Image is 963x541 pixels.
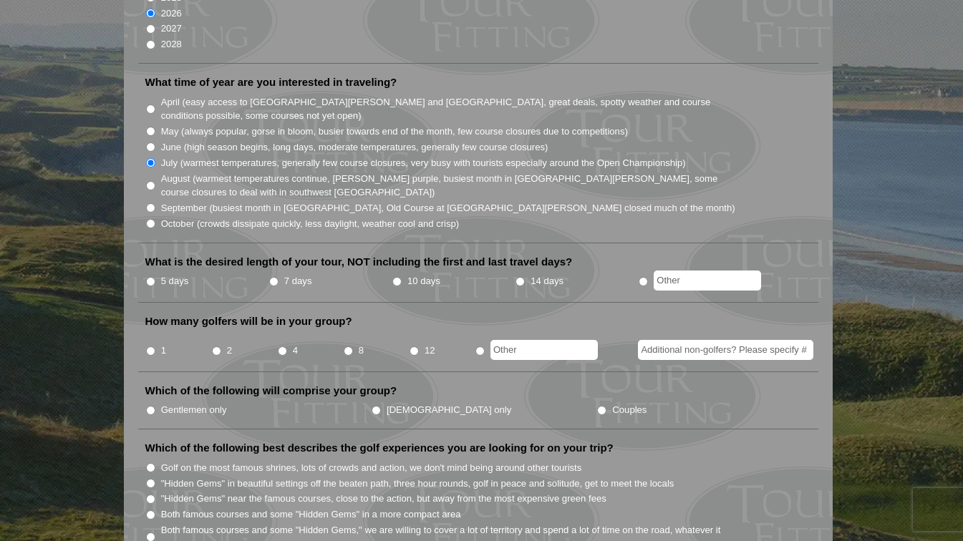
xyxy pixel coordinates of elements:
label: 7 days [284,274,312,288]
label: September (busiest month in [GEOGRAPHIC_DATA], Old Course at [GEOGRAPHIC_DATA][PERSON_NAME] close... [161,201,735,215]
label: 4 [293,343,298,358]
label: 1 [161,343,166,358]
label: Gentlemen only [161,403,227,417]
input: Other [490,340,598,360]
label: "Hidden Gems" in beautiful settings off the beaten path, three hour rounds, golf in peace and sol... [161,477,674,491]
label: Both famous courses and some "Hidden Gems" in a more compact area [161,507,461,522]
label: "Hidden Gems" near the famous courses, close to the action, but away from the most expensive gree... [161,492,606,506]
label: 2027 [161,21,182,36]
label: May (always popular, gorse in bloom, busier towards end of the month, few course closures due to ... [161,125,628,139]
label: October (crowds dissipate quickly, less daylight, weather cool and crisp) [161,217,460,231]
label: 14 days [531,274,563,288]
label: April (easy access to [GEOGRAPHIC_DATA][PERSON_NAME] and [GEOGRAPHIC_DATA], great deals, spotty w... [161,95,737,123]
label: Couples [612,403,647,417]
label: July (warmest temperatures, generally few course closures, very busy with tourists especially aro... [161,156,686,170]
input: Additional non-golfers? Please specify # [638,340,813,360]
label: [DEMOGRAPHIC_DATA] only [387,403,511,417]
label: June (high season begins, long days, moderate temperatures, generally few course closures) [161,140,548,155]
label: 2028 [161,37,182,52]
label: 2 [227,343,232,358]
label: August (warmest temperatures continue, [PERSON_NAME] purple, busiest month in [GEOGRAPHIC_DATA][P... [161,172,737,200]
label: What time of year are you interested in traveling? [145,75,397,89]
label: 10 days [407,274,440,288]
label: Golf on the most famous shrines, lots of crowds and action, we don't mind being around other tour... [161,461,582,475]
label: What is the desired length of your tour, NOT including the first and last travel days? [145,255,573,269]
label: Which of the following best describes the golf experiences you are looking for on your trip? [145,441,614,455]
input: Other [654,270,761,291]
label: 8 [359,343,364,358]
label: How many golfers will be in your group? [145,314,352,328]
label: 12 [425,343,435,358]
label: Which of the following will comprise your group? [145,384,397,398]
label: 2026 [161,6,182,21]
label: 5 days [161,274,189,288]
